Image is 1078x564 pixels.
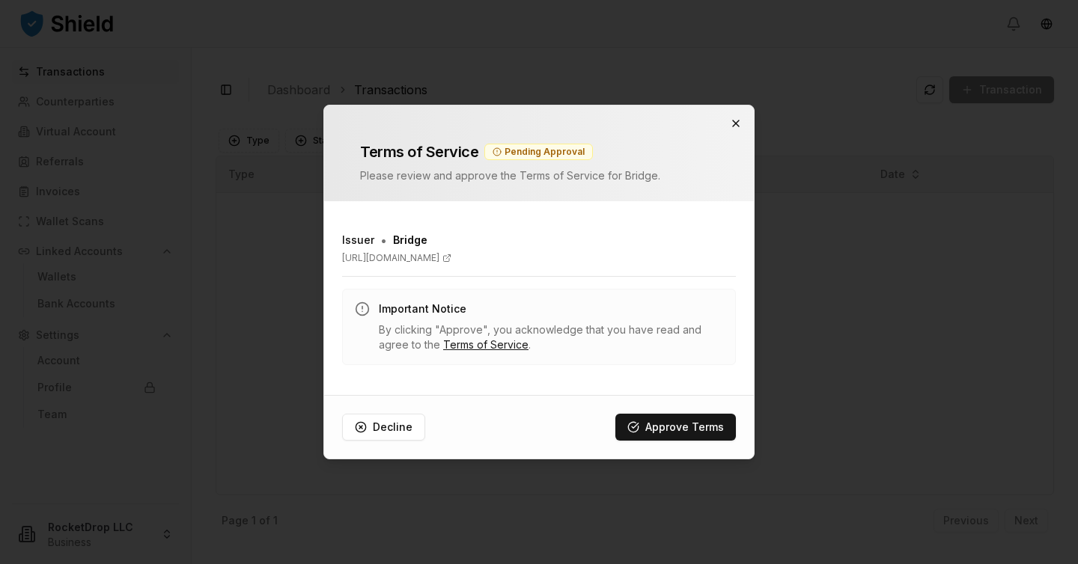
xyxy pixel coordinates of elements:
[342,233,374,248] h3: Issuer
[360,141,478,162] h2: Terms of Service
[393,233,427,248] span: Bridge
[342,252,736,264] a: [URL][DOMAIN_NAME]
[380,231,387,249] span: •
[379,322,723,352] p: By clicking "Approve", you acknowledge that you have read and agree to the .
[484,144,593,160] div: Pending Approval
[360,168,718,183] p: Please review and approve the Terms of Service for Bridge .
[342,414,425,441] button: Decline
[379,301,723,316] h3: Important Notice
[615,414,736,441] button: Approve Terms
[443,338,529,351] a: Terms of Service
